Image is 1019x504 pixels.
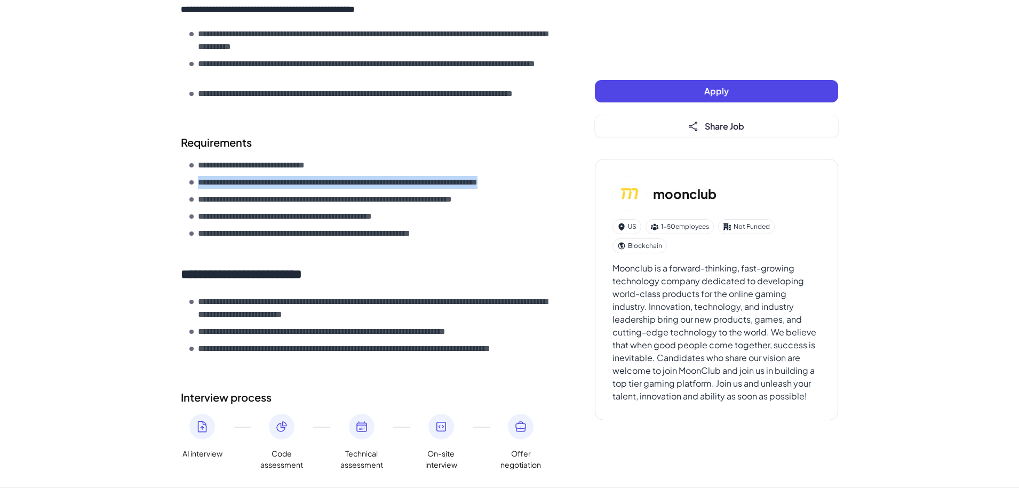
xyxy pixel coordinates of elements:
[181,134,552,150] h2: Requirements
[612,177,647,211] img: mo
[595,115,838,138] button: Share Job
[646,219,714,234] div: 1-50 employees
[260,448,303,470] span: Code assessment
[182,448,222,459] span: AI interview
[420,448,463,470] span: On-site interview
[595,80,838,102] button: Apply
[612,238,667,253] div: Blockchain
[718,219,775,234] div: Not Funded
[340,448,383,470] span: Technical assessment
[499,448,542,470] span: Offer negotiation
[612,219,641,234] div: US
[612,262,821,403] div: Moonclub is a forward-thinking, fast-growing technology company dedicated to developing world-cla...
[653,184,717,203] h3: moonclub
[181,389,552,405] h2: Interview process
[705,121,744,132] span: Share Job
[704,85,729,97] span: Apply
